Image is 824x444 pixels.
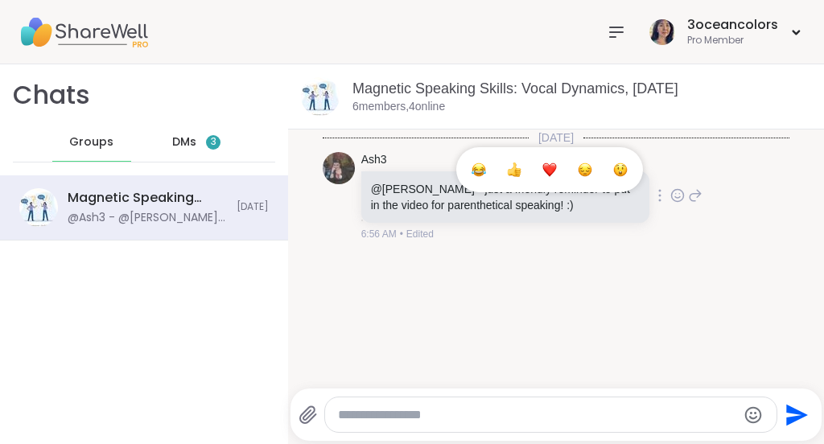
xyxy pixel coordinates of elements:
a: Ash3 [361,152,387,168]
div: 3oceancolors [687,16,778,34]
img: Magnetic Speaking Skills: Vocal Dynamics, Oct 09 [301,77,340,116]
div: @Ash3 - @[PERSON_NAME] - just a friendly reminder to put in the video for parenthetical speaking! :) [68,210,227,226]
button: Select Reaction: Sad [569,154,601,186]
p: @[PERSON_NAME] - just a friendly reminder to put in the video for parenthetical speaking! :) [371,181,640,213]
img: 3oceancolors [649,19,675,45]
img: https://sharewell-space-live.sfo3.digitaloceanspaces.com/user-generated/9e22d4b8-9814-487a-b0d5-6... [323,152,355,184]
button: Emoji picker [744,405,763,425]
span: 6:56 AM [361,227,397,241]
p: 6 members, 4 online [352,99,445,115]
div: Magnetic Speaking Skills: Vocal Dynamics, [DATE] [68,189,227,207]
h1: Chats [13,77,90,113]
span: • [400,227,403,241]
span: [DATE] [529,129,583,146]
textarea: Type your message [338,407,736,423]
button: Select Reaction: Joy [463,154,495,186]
div: Pro Member [687,34,778,47]
span: Groups [69,134,113,150]
span: DMs [172,134,196,150]
span: Edited [406,227,434,241]
img: Magnetic Speaking Skills: Vocal Dynamics, Oct 09 [19,188,58,227]
a: Magnetic Speaking Skills: Vocal Dynamics, [DATE] [352,80,678,97]
button: Select Reaction: Thumbs up [498,154,530,186]
span: [DATE] [237,200,269,214]
button: Send [777,397,814,433]
span: 3 [211,135,216,149]
button: Select Reaction: Heart [534,154,566,186]
img: ShareWell Nav Logo [19,4,148,60]
button: Select Reaction: Astonished [604,154,637,186]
